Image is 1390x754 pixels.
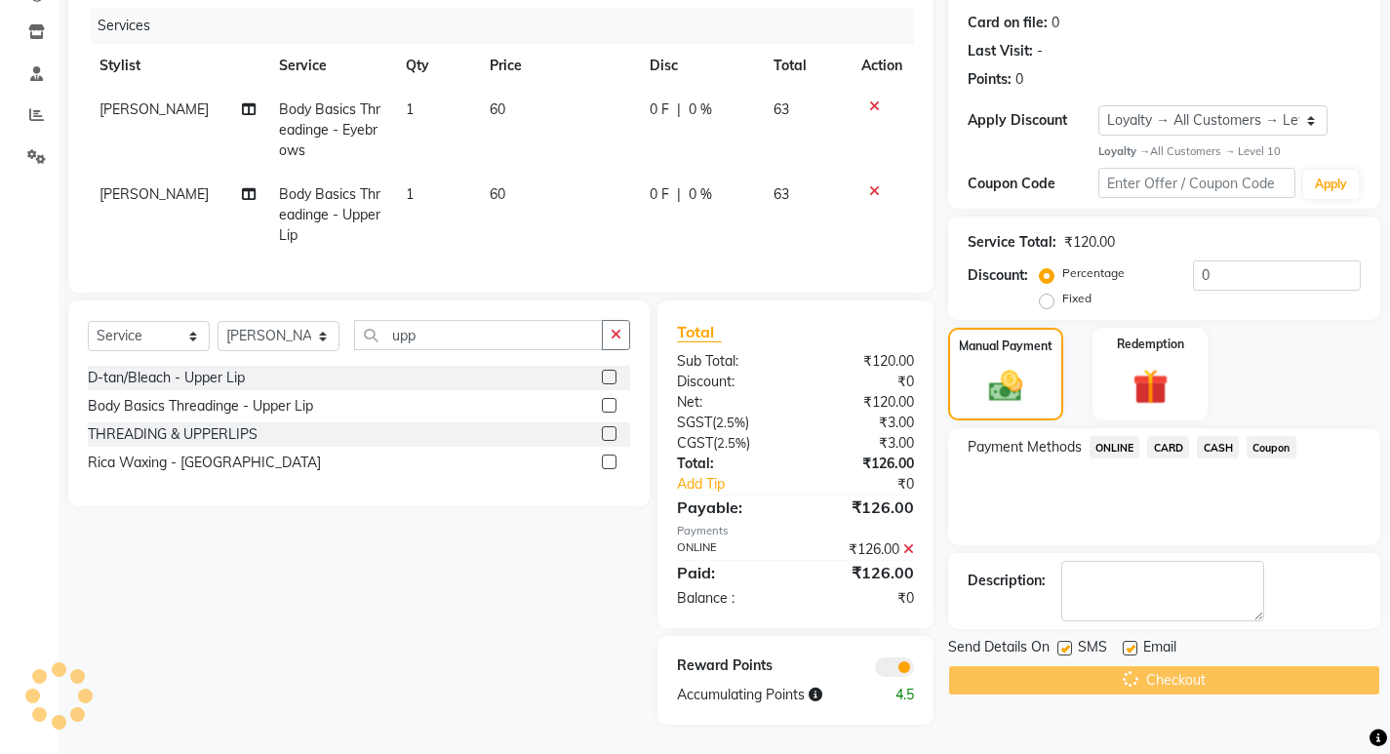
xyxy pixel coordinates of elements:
[662,474,817,495] a: Add Tip
[795,561,928,584] div: ₹126.00
[279,100,380,159] span: Body Basics Threadinge - Eyebrows
[394,44,479,88] th: Qty
[795,496,928,519] div: ₹126.00
[490,100,505,118] span: 60
[677,322,722,342] span: Total
[662,351,795,372] div: Sub Total:
[1303,170,1359,199] button: Apply
[662,433,795,454] div: ( )
[406,185,414,203] span: 1
[968,437,1082,457] span: Payment Methods
[1143,637,1176,661] span: Email
[1090,436,1140,458] span: ONLINE
[490,185,505,203] span: 60
[978,367,1033,406] img: _cash.svg
[774,100,789,118] span: 63
[795,413,928,433] div: ₹3.00
[795,392,928,413] div: ₹120.00
[968,571,1046,591] div: Description:
[968,69,1012,90] div: Points:
[1078,637,1107,661] span: SMS
[1098,143,1361,160] div: All Customers → Level 10
[1062,264,1125,282] label: Percentage
[795,454,928,474] div: ₹126.00
[1098,168,1295,198] input: Enter Offer / Coupon Code
[677,523,914,539] div: Payments
[88,368,245,388] div: D-tan/Bleach - Upper Lip
[689,184,712,205] span: 0 %
[677,434,713,452] span: CGST
[717,435,746,451] span: 2.5%
[795,372,928,392] div: ₹0
[968,110,1098,131] div: Apply Discount
[267,44,394,88] th: Service
[662,655,795,677] div: Reward Points
[662,454,795,474] div: Total:
[677,414,712,431] span: SGST
[88,424,258,445] div: THREADING & UPPERLIPS
[817,474,929,495] div: ₹0
[662,392,795,413] div: Net:
[406,100,414,118] span: 1
[762,44,849,88] th: Total
[689,99,712,120] span: 0 %
[1052,13,1059,33] div: 0
[968,265,1028,286] div: Discount:
[850,44,914,88] th: Action
[862,685,929,705] div: 4.5
[1062,290,1092,307] label: Fixed
[279,185,380,244] span: Body Basics Threadinge - Upper Lip
[662,413,795,433] div: ( )
[662,588,795,609] div: Balance :
[795,433,928,454] div: ₹3.00
[662,496,795,519] div: Payable:
[99,100,209,118] span: [PERSON_NAME]
[677,184,681,205] span: |
[662,539,795,560] div: ONLINE
[638,44,763,88] th: Disc
[99,185,209,203] span: [PERSON_NAME]
[795,539,928,560] div: ₹126.00
[774,185,789,203] span: 63
[1197,436,1239,458] span: CASH
[1064,232,1115,253] div: ₹120.00
[1122,365,1179,409] img: _gift.svg
[1037,41,1043,61] div: -
[662,561,795,584] div: Paid:
[795,588,928,609] div: ₹0
[968,41,1033,61] div: Last Visit:
[1015,69,1023,90] div: 0
[1247,436,1296,458] span: Coupon
[662,372,795,392] div: Discount:
[948,637,1050,661] span: Send Details On
[677,99,681,120] span: |
[354,320,603,350] input: Search or Scan
[968,232,1056,253] div: Service Total:
[88,453,321,473] div: Rica Waxing - [GEOGRAPHIC_DATA]
[968,13,1048,33] div: Card on file:
[959,337,1052,355] label: Manual Payment
[88,396,313,417] div: Body Basics Threadinge - Upper Lip
[795,351,928,372] div: ₹120.00
[968,174,1098,194] div: Coupon Code
[1147,436,1189,458] span: CARD
[662,685,861,705] div: Accumulating Points
[1098,144,1150,158] strong: Loyalty →
[478,44,637,88] th: Price
[650,184,669,205] span: 0 F
[650,99,669,120] span: 0 F
[90,8,929,44] div: Services
[716,415,745,430] span: 2.5%
[1117,336,1184,353] label: Redemption
[88,44,267,88] th: Stylist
